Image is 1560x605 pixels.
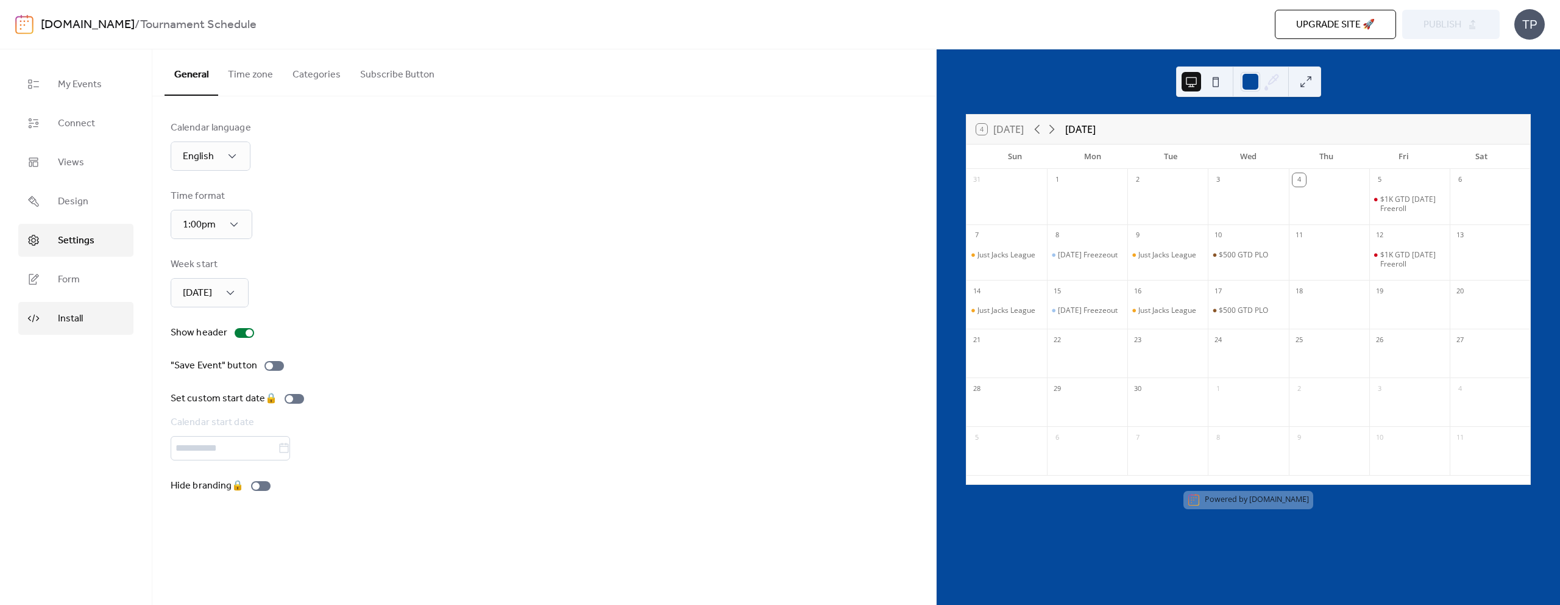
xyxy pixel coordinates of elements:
[1131,229,1144,242] div: 9
[1373,173,1386,187] div: 5
[183,284,212,302] span: [DATE]
[1211,229,1225,242] div: 10
[1047,306,1127,315] div: Monday Freezeout
[1514,9,1545,40] div: TP
[970,284,984,298] div: 14
[135,13,140,37] b: /
[1219,306,1268,315] div: $500 GTD PLO
[18,224,133,257] a: Settings
[1296,18,1375,32] span: Upgrade site 🚀
[183,215,216,234] span: 1:00pm
[966,250,1047,260] div: Just Jacks League
[970,173,984,187] div: 31
[58,234,94,248] span: Settings
[1051,229,1064,242] div: 8
[350,49,444,95] button: Subscribe Button
[1131,431,1144,444] div: 7
[977,306,1035,315] div: Just Jacks League
[218,49,283,95] button: Time zone
[1292,333,1306,346] div: 25
[1211,284,1225,298] div: 17
[1380,250,1445,269] div: $1K GTD [DATE] Freeroll
[1058,250,1118,260] div: [DATE] Freezeout
[1219,250,1268,260] div: $500 GTD PLO
[970,229,984,242] div: 7
[1210,145,1288,169] div: Wed
[1127,306,1208,315] div: Just Jacks League
[18,185,133,218] a: Design
[1132,145,1210,169] div: Tue
[1292,229,1306,242] div: 11
[1051,333,1064,346] div: 22
[1051,431,1064,444] div: 6
[171,189,250,204] div: Time format
[1369,195,1450,213] div: $1K GTD Friday Freeroll
[1211,382,1225,395] div: 1
[976,145,1054,169] div: Sun
[1131,382,1144,395] div: 30
[1131,173,1144,187] div: 2
[1131,333,1144,346] div: 23
[1208,250,1288,260] div: $500 GTD PLO
[970,333,984,346] div: 21
[1051,382,1064,395] div: 29
[18,263,133,296] a: Form
[18,146,133,179] a: Views
[1138,306,1196,315] div: Just Jacks League
[171,359,257,373] div: "Save Event" button
[183,147,214,166] span: English
[1453,284,1467,298] div: 20
[1208,306,1288,315] div: $500 GTD PLO
[1365,145,1443,169] div: Fri
[171,326,227,340] div: Show header
[1065,122,1096,137] div: [DATE]
[1453,229,1467,242] div: 13
[1442,145,1520,169] div: Sat
[970,382,984,395] div: 28
[171,121,251,135] div: Calendar language
[1058,306,1118,315] div: [DATE] Freezeout
[1453,382,1467,395] div: 4
[140,13,257,37] b: Tournament Schedule
[1373,229,1386,242] div: 12
[1373,284,1386,298] div: 19
[58,156,84,170] span: Views
[1369,250,1450,269] div: $1K GTD Friday Freeroll
[171,257,246,272] div: Week start
[58,116,95,131] span: Connect
[1131,284,1144,298] div: 16
[1292,431,1306,444] div: 9
[18,68,133,101] a: My Events
[1054,145,1132,169] div: Mon
[1373,333,1386,346] div: 26
[1292,173,1306,187] div: 4
[1051,284,1064,298] div: 15
[1138,250,1196,260] div: Just Jacks League
[1292,284,1306,298] div: 18
[1047,250,1127,260] div: Monday Freezeout
[970,431,984,444] div: 5
[977,250,1035,260] div: Just Jacks League
[58,77,102,92] span: My Events
[58,312,83,326] span: Install
[1380,195,1445,213] div: $1K GTD [DATE] Freeroll
[165,49,218,96] button: General
[58,195,88,209] span: Design
[1292,382,1306,395] div: 2
[1205,495,1309,505] div: Powered by
[1275,10,1396,39] button: Upgrade site 🚀
[283,49,350,95] button: Categories
[1373,431,1386,444] div: 10
[1211,333,1225,346] div: 24
[15,15,34,34] img: logo
[1211,173,1225,187] div: 3
[1453,431,1467,444] div: 11
[58,273,80,287] span: Form
[18,302,133,335] a: Install
[18,107,133,140] a: Connect
[1373,382,1386,395] div: 3
[1051,173,1064,187] div: 1
[1287,145,1365,169] div: Thu
[1211,431,1225,444] div: 8
[1249,495,1309,505] a: [DOMAIN_NAME]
